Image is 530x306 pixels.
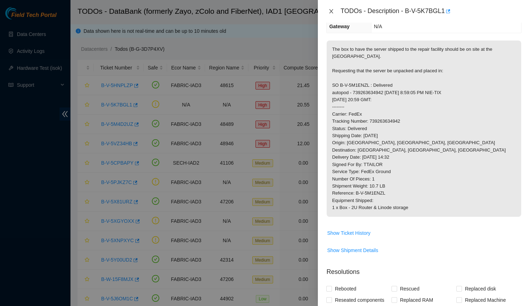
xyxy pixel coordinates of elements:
[332,283,359,294] span: Rebooted
[332,294,387,306] span: Reseated components
[327,227,371,239] button: Show Ticket History
[462,283,499,294] span: Replaced disk
[326,262,522,277] p: Resolutions
[397,283,422,294] span: Rescued
[462,294,509,306] span: Replaced Machine
[327,246,378,254] span: Show Shipment Details
[397,294,436,306] span: Replaced RAM
[327,245,378,256] button: Show Shipment Details
[327,229,370,237] span: Show Ticket History
[340,6,522,17] div: TODOs - Description - B-V-5K7BGL1
[328,8,334,14] span: close
[326,8,336,15] button: Close
[374,24,382,29] span: N/A
[329,24,350,29] span: Gateway
[327,41,521,217] p: The box to have the server shipped to the repair facility should be on site at the [GEOGRAPHIC_DA...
